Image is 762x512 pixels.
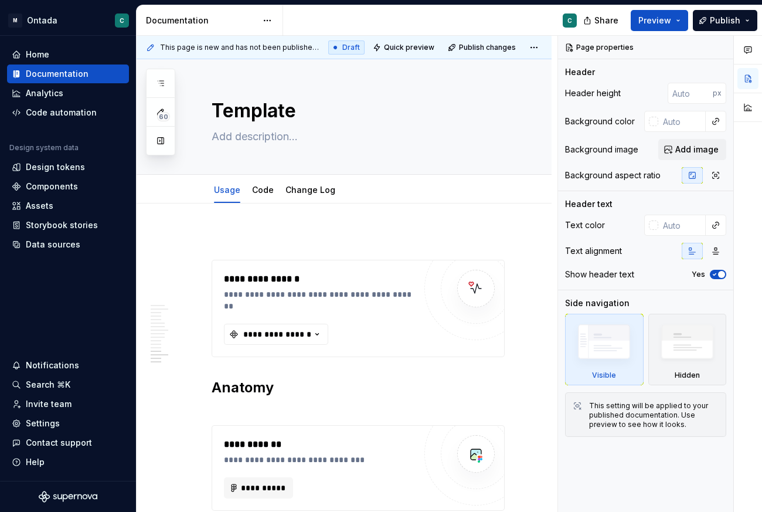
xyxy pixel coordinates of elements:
[26,68,89,80] div: Documentation
[2,8,134,33] button: MOntadaC
[444,39,521,56] button: Publish changes
[26,219,98,231] div: Storybook stories
[7,45,129,64] a: Home
[594,15,618,26] span: Share
[567,16,572,25] div: C
[631,10,688,31] button: Preview
[146,15,257,26] div: Documentation
[675,371,700,380] div: Hidden
[713,89,722,98] p: px
[26,181,78,192] div: Components
[7,216,129,235] a: Storybook stories
[459,43,516,52] span: Publish changes
[27,15,57,26] div: Ontada
[281,177,340,202] div: Change Log
[7,375,129,394] button: Search ⌘K
[7,395,129,413] a: Invite team
[26,379,70,391] div: Search ⌘K
[247,177,278,202] div: Code
[658,111,706,132] input: Auto
[565,219,605,231] div: Text color
[212,378,505,416] h2: Anatomy
[565,269,634,280] div: Show header text
[7,196,129,215] a: Assets
[7,356,129,375] button: Notifications
[565,66,595,78] div: Header
[120,16,124,25] div: C
[26,107,97,118] div: Code automation
[7,158,129,177] a: Design tokens
[7,433,129,452] button: Contact support
[658,139,726,160] button: Add image
[638,15,671,26] span: Preview
[160,43,319,52] span: This page is new and has not been published yet.
[209,97,502,125] textarea: Template
[7,84,129,103] a: Analytics
[565,169,661,181] div: Background aspect ratio
[26,360,79,371] div: Notifications
[589,401,719,429] div: This setting will be applied to your published documentation. Use preview to see how it looks.
[692,270,705,279] label: Yes
[214,185,240,195] a: Usage
[648,314,727,385] div: Hidden
[26,49,49,60] div: Home
[565,87,621,99] div: Header height
[369,39,440,56] button: Quick preview
[675,144,719,155] span: Add image
[565,314,644,385] div: Visible
[7,453,129,472] button: Help
[7,414,129,433] a: Settings
[565,144,638,155] div: Background image
[157,112,170,121] span: 60
[592,371,616,380] div: Visible
[26,437,92,449] div: Contact support
[9,143,79,152] div: Design system data
[209,177,245,202] div: Usage
[285,185,335,195] a: Change Log
[26,200,53,212] div: Assets
[26,87,63,99] div: Analytics
[565,198,613,210] div: Header text
[26,161,85,173] div: Design tokens
[565,297,630,309] div: Side navigation
[693,10,757,31] button: Publish
[565,245,622,257] div: Text alignment
[384,43,434,52] span: Quick preview
[710,15,740,26] span: Publish
[26,456,45,468] div: Help
[7,235,129,254] a: Data sources
[7,65,129,83] a: Documentation
[7,177,129,196] a: Components
[565,116,635,127] div: Background color
[26,418,60,429] div: Settings
[7,103,129,122] a: Code automation
[577,10,626,31] button: Share
[342,43,360,52] span: Draft
[26,239,80,250] div: Data sources
[658,215,706,236] input: Auto
[252,185,274,195] a: Code
[39,491,97,503] svg: Supernova Logo
[8,13,22,28] div: M
[668,83,713,104] input: Auto
[26,398,72,410] div: Invite team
